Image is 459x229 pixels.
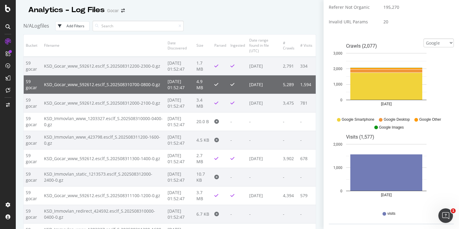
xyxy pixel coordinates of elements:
[42,186,165,205] td: KSD_Gocar_www_592612.esclf_S.202508311100-1200-0.gz
[194,149,212,168] td: 2.7 MB
[298,94,316,112] td: 781
[194,35,212,56] th: Size
[66,23,84,29] div: Add Filters
[298,149,316,168] td: 678
[165,149,194,168] td: [DATE] 01:52:47
[165,131,194,149] td: [DATE] 01:52:47
[42,35,165,56] th: Filename
[298,75,316,94] td: 1,594
[42,131,165,149] td: KSD_Immovlan_www_423798.esclf_S.202508311200-1600-0.gz
[333,166,342,170] text: 1,000
[42,94,165,112] td: KSD_Gocar_www_592612.esclf_S.202508312000-2100-0.gz
[228,112,247,131] td: -
[298,168,316,186] td: -
[281,94,298,112] td: 3,475
[379,125,404,130] span: Google Images
[298,205,316,223] td: -
[329,130,444,205] svg: A chart.
[24,149,42,168] td: S9 gocar
[281,131,298,149] td: -
[381,193,392,197] text: [DATE]
[333,142,342,146] text: 2,000
[342,117,374,122] span: Google Smartphone
[194,57,212,76] td: 1.7 MB
[121,8,125,13] div: arrow-right-arrow-left
[387,211,396,216] span: visits
[383,19,388,25] span: 20
[247,168,280,186] td: -
[194,112,212,131] td: 20.0 B
[346,134,374,140] text: Visits (1,577)
[333,51,342,56] text: 3,000
[419,117,441,122] span: Google Other
[24,168,42,186] td: S9 gocar
[298,112,316,131] td: -
[340,189,342,193] text: 0
[247,149,280,168] td: [DATE]
[247,75,280,94] td: [DATE]
[329,15,379,29] td: Invalid URL Params
[247,57,280,76] td: [DATE]
[24,186,42,205] td: S9 gocar
[24,35,42,56] th: Bucket
[329,39,444,114] svg: A chart.
[228,168,247,186] td: -
[247,94,280,112] td: [DATE]
[281,57,298,76] td: 2,791
[381,102,392,106] text: [DATE]
[228,205,247,223] td: -
[165,168,194,186] td: [DATE] 01:52:47
[281,75,298,94] td: 5,289
[247,35,280,56] th: Date range found in file (UTC)
[42,205,165,223] td: KSD_Immovlan_redirect_424592.esclf_S.202508310000-0400-0.gz
[24,94,42,112] td: S9 gocar
[281,35,298,56] th: # Crawls
[228,131,247,149] td: -
[24,75,42,94] td: S9 gocar
[165,35,194,56] th: Date Discovered
[194,205,212,223] td: 6.7 KB
[281,168,298,186] td: -
[24,57,42,76] td: S9 gocar
[298,57,316,76] td: 334
[281,112,298,131] td: -
[438,208,453,223] iframe: Intercom live chat
[24,205,42,223] td: S9 gocar
[281,205,298,223] td: -
[333,83,342,87] text: 1,000
[32,22,49,29] span: Logfiles
[194,75,212,94] td: 4.9 MB
[247,131,280,149] td: -
[194,131,212,149] td: 4.5 KB
[194,186,212,205] td: 3.7 MB
[281,149,298,168] td: 3,902
[194,94,212,112] td: 3.4 MB
[247,186,280,205] td: [DATE]
[451,208,456,213] span: 1
[383,4,399,10] span: 195,270
[24,131,42,149] td: S9 gocar
[212,35,228,56] th: Parsed
[165,57,194,76] td: [DATE] 01:52:47
[42,112,165,131] td: KSD_Immovlan_www_1203327.esclf_S.202508310000-0400-0.gz
[281,186,298,205] td: 4,394
[24,112,42,131] td: S9 gocar
[247,112,280,131] td: -
[165,94,194,112] td: [DATE] 01:52:47
[107,8,119,14] div: Gocar
[247,205,280,223] td: -
[194,168,212,186] td: 10.7 KB
[165,75,194,94] td: [DATE] 01:52:47
[165,112,194,131] td: [DATE] 01:52:47
[298,186,316,205] td: 579
[28,5,105,15] div: Analytics - Log Files
[93,21,184,31] input: Search
[165,186,194,205] td: [DATE] 01:52:47
[23,22,32,29] span: N/A
[42,149,165,168] td: KSD_Gocar_www_592612.esclf_S.202508311300-1400-0.gz
[165,205,194,223] td: [DATE] 01:52:47
[298,35,316,56] th: # Visits
[228,35,247,56] th: Ingested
